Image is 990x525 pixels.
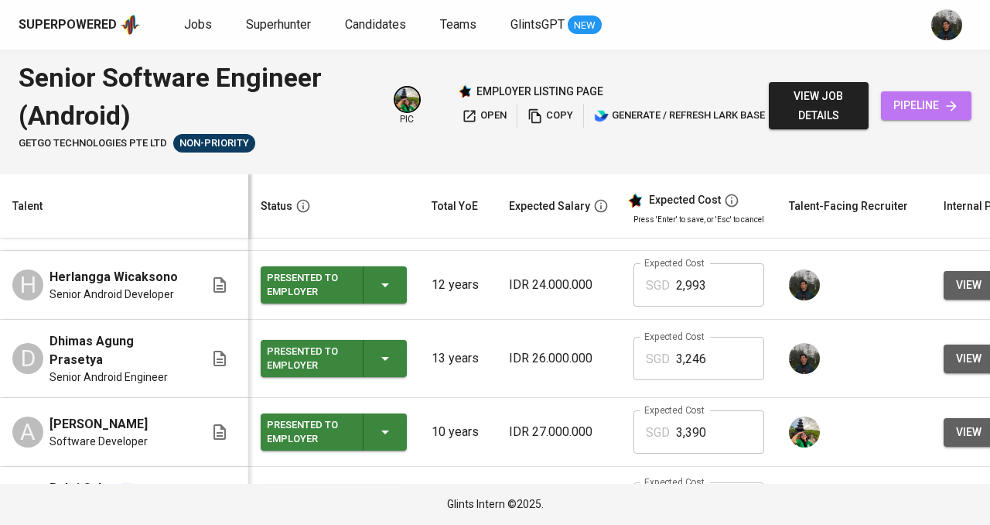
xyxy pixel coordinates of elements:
[568,18,602,33] span: NEW
[462,107,507,125] span: open
[261,266,407,304] button: Presented to Employer
[440,17,476,32] span: Teams
[49,434,148,449] span: Software Developer
[12,417,43,448] div: A
[49,287,174,302] span: Senior Android Developer
[458,104,510,128] button: open
[524,104,577,128] button: copy
[49,268,178,287] span: Herlangga Wicaksono
[789,269,820,300] img: glenn@glints.com
[510,15,602,35] a: GlintsGPT NEW
[789,417,820,448] img: eva@glints.com
[246,15,314,35] a: Superhunter
[594,108,609,124] img: lark
[49,479,119,498] span: Bekti Cahyo
[432,197,478,216] div: Total YoE
[184,17,212,32] span: Jobs
[184,15,215,35] a: Jobs
[261,413,407,451] button: Presented to Employer
[49,332,186,369] span: Dhimas Agung Prasetya
[881,91,971,120] a: pipeline
[956,349,981,369] span: view
[646,276,670,295] p: SGD
[931,9,962,40] img: glenn@glints.com
[509,276,609,294] p: IDR 24.000.000
[267,268,350,302] div: Presented to Employer
[345,17,406,32] span: Candidates
[395,87,419,112] img: eva@glints.com
[173,136,255,151] span: Non-Priority
[19,16,117,34] div: Superpowered
[19,13,141,36] a: Superpoweredapp logo
[510,17,565,32] span: GlintsGPT
[261,197,292,216] div: Status
[432,276,484,294] p: 12 years
[261,340,407,377] button: Presented to Employer
[627,193,643,208] img: glints_star.svg
[893,96,959,115] span: pipeline
[432,349,484,368] p: 13 years
[789,343,820,374] img: glenn@glints.com
[267,341,350,376] div: Presented to Employer
[646,424,670,442] p: SGD
[19,136,167,151] span: GetGo Technologies Pte Ltd
[458,84,472,98] img: Glints Star
[12,197,43,216] div: Talent
[956,423,981,442] span: view
[267,415,350,449] div: Presented to Employer
[769,82,869,129] button: view job details
[646,350,670,369] p: SGD
[956,276,981,295] span: view
[121,482,133,495] img: magic_wand.svg
[594,107,765,125] span: generate / refresh lark base
[633,214,764,225] p: Press 'Enter' to save, or 'Esc' to cancel
[649,194,721,208] div: Expected Cost
[49,369,168,385] span: Senior Android Engineer
[509,423,609,441] p: IDR 27.000.000
[476,84,603,99] p: employer listing page
[509,197,590,216] div: Expected Salary
[590,104,769,128] button: lark generate / refresh lark base
[345,15,409,35] a: Candidates
[789,197,908,216] div: Talent-Facing Recruiter
[509,349,609,368] p: IDR 26.000.000
[49,415,148,434] span: [PERSON_NAME]
[12,343,43,374] div: D
[120,13,141,36] img: app logo
[781,87,856,125] span: view job details
[19,59,375,134] div: Senior Software Engineer (Android)
[12,269,43,300] div: H
[440,15,480,35] a: Teams
[527,107,573,125] span: copy
[394,86,421,126] div: pic
[432,423,484,441] p: 10 years
[246,17,311,32] span: Superhunter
